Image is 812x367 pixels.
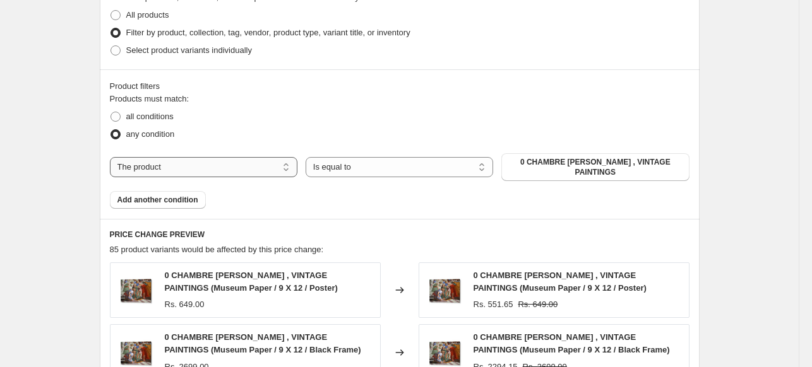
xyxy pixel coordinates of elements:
span: Select product variants individually [126,45,252,55]
span: Products must match: [110,94,189,103]
span: 0 CHAMBRE [PERSON_NAME] , VINTAGE PAINTINGS (Museum Paper / 9 X 12 / Black Frame) [165,332,361,354]
span: all conditions [126,112,174,121]
img: GALLERYWRAP-resized_68388be6-0156-4f2a-9cf4-c57fa730b2c7_80x.jpg [426,271,463,309]
div: Rs. 649.00 [165,298,205,311]
span: 85 product variants would be affected by this price change: [110,245,324,254]
span: 0 CHAMBRE [PERSON_NAME] , VINTAGE PAINTINGS [509,157,681,177]
span: any condition [126,129,175,139]
h6: PRICE CHANGE PREVIEW [110,230,690,240]
span: Filter by product, collection, tag, vendor, product type, variant title, or inventory [126,28,410,37]
div: Product filters [110,80,690,93]
span: 0 CHAMBRE [PERSON_NAME] , VINTAGE PAINTINGS (Museum Paper / 9 X 12 / Poster) [474,271,647,293]
div: Rs. 551.65 [474,298,513,311]
span: 0 CHAMBRE [PERSON_NAME] , VINTAGE PAINTINGS (Museum Paper / 9 X 12 / Black Frame) [474,332,670,354]
strike: Rs. 649.00 [518,298,558,311]
span: Add another condition [117,195,198,205]
img: GALLERYWRAP-resized_68388be6-0156-4f2a-9cf4-c57fa730b2c7_80x.jpg [117,271,155,309]
button: Add another condition [110,191,206,209]
span: All products [126,10,169,20]
span: 0 CHAMBRE [PERSON_NAME] , VINTAGE PAINTINGS (Museum Paper / 9 X 12 / Poster) [165,271,338,293]
button: 0 CHAMBRE DE RAPHAËL , VINTAGE PAINTINGS [501,153,689,181]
